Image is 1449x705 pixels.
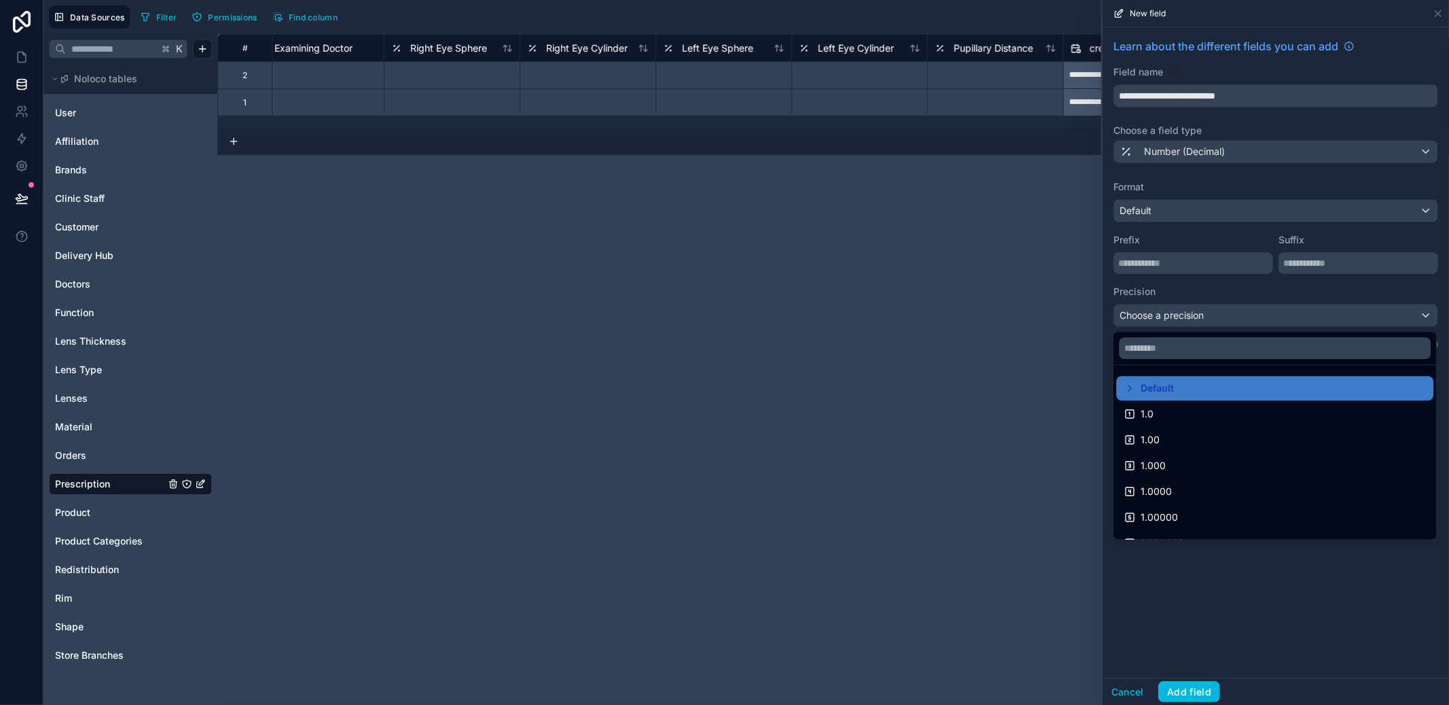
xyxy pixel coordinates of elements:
[1141,535,1184,551] span: 1.000000
[55,534,165,548] a: Product Categories
[49,245,212,266] div: Delivery Hub
[274,41,353,55] span: Examining Doctor
[49,131,212,152] div: Affiliation
[55,534,143,548] span: Product Categories
[55,420,165,434] a: Material
[49,587,212,609] div: Rim
[55,106,165,120] a: User
[55,591,165,605] a: Rim
[55,649,165,662] a: Store Branches
[55,306,165,320] a: Function
[55,135,99,148] span: Affiliation
[682,41,753,55] span: Left Eye Sphere
[55,334,126,348] span: Lens Thickness
[55,392,165,405] a: Lenses
[49,102,212,124] div: User
[175,44,184,54] span: K
[55,334,165,348] a: Lens Thickness
[1090,41,1136,55] span: created at
[55,363,165,377] a: Lens Type
[55,449,86,462] span: Orders
[55,563,165,577] a: Redistribution
[243,97,247,108] div: 1
[55,563,119,577] span: Redistribution
[55,449,165,462] a: Orders
[55,477,110,491] span: Prescription
[49,473,212,495] div: Prescription
[49,616,212,638] div: Shape
[55,477,165,491] a: Prescription
[49,273,212,295] div: Doctors
[55,163,87,177] span: Brands
[55,591,72,605] span: Rim
[954,41,1033,55] span: Pupillary Distance
[208,12,257,22] span: Permissions
[55,620,84,634] span: Shape
[49,330,212,352] div: Lens Thickness
[55,649,124,662] span: Store Branches
[55,506,90,519] span: Product
[55,135,165,148] a: Affiliation
[49,644,212,666] div: Store Branches
[49,559,212,581] div: Redistribution
[55,192,165,205] a: Clinic Staff
[289,12,338,22] span: Find column
[49,159,212,181] div: Brands
[55,249,165,262] a: Delivery Hub
[55,420,92,434] span: Material
[546,41,628,55] span: Right Eye Cylinder
[410,41,487,55] span: Right Eye Sphere
[49,302,212,324] div: Function
[55,363,102,377] span: Lens Type
[49,416,212,438] div: Material
[55,163,165,177] a: Brands
[1141,458,1166,474] span: 1.000
[49,359,212,381] div: Lens Type
[49,5,130,29] button: Data Sources
[49,188,212,209] div: Clinic Staff
[156,12,177,22] span: Filter
[55,506,165,519] a: Product
[1141,509,1178,526] span: 1.00000
[187,7,262,27] button: Permissions
[55,277,90,291] span: Doctors
[55,306,94,320] span: Function
[818,41,894,55] span: Left Eye Cylinder
[1141,406,1153,422] span: 1.0
[49,216,212,238] div: Customer
[49,502,212,523] div: Product
[70,12,125,22] span: Data Sources
[187,7,267,27] a: Permissions
[1141,483,1172,500] span: 1.0000
[135,7,182,27] button: Filter
[228,43,262,53] div: #
[1141,380,1174,396] span: Default
[49,530,212,552] div: Product Categories
[49,388,212,409] div: Lenses
[243,70,247,81] div: 2
[1141,432,1160,448] span: 1.00
[74,72,137,86] span: Noloco tables
[55,249,113,262] span: Delivery Hub
[55,106,76,120] span: User
[49,445,212,466] div: Orders
[268,7,342,27] button: Find column
[55,220,165,234] a: Customer
[55,620,165,634] a: Shape
[49,69,204,88] button: Noloco tables
[55,192,105,205] span: Clinic Staff
[55,220,99,234] span: Customer
[55,392,88,405] span: Lenses
[55,277,165,291] a: Doctors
